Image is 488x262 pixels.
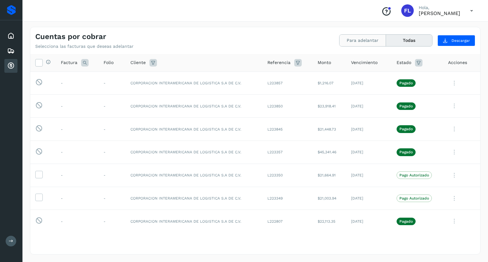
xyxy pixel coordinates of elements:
[4,29,17,43] div: Inicio
[125,118,262,141] td: CORPORACION INTERAMERICANA DE LOGISTICA S.A DE C.V.
[125,72,262,95] td: CORPORACION INTERAMERICANA DE LOGISTICA S.A DE C.V.
[262,95,313,118] td: L223850
[346,72,392,95] td: [DATE]
[35,44,134,49] p: Selecciona las facturas que deseas adelantar
[399,173,429,177] p: Pago Autorizado
[346,210,392,233] td: [DATE]
[262,210,313,233] td: L222807
[99,118,125,141] td: -
[125,95,262,118] td: CORPORACION INTERAMERICANA DE LOGISTICA S.A DE C.V.
[99,210,125,233] td: -
[399,127,413,131] p: Pagado
[351,59,378,66] span: Vencimiento
[346,141,392,164] td: [DATE]
[399,219,413,224] p: Pagado
[130,59,146,66] span: Cliente
[339,35,386,46] button: Para adelantar
[419,10,460,16] p: Fabian Lopez Calva
[99,72,125,95] td: -
[313,118,346,141] td: $21,448.73
[313,210,346,233] td: $22,113.35
[346,95,392,118] td: [DATE]
[346,187,392,210] td: [DATE]
[125,210,262,233] td: CORPORACION INTERAMERICANA DE LOGISTICA S.A DE C.V.
[419,5,460,10] p: Hola,
[56,210,99,233] td: -
[399,81,413,85] p: Pagado
[56,164,99,187] td: -
[437,35,475,46] button: Descargar
[262,72,313,95] td: L223857
[313,95,346,118] td: $23,918.41
[56,187,99,210] td: -
[262,141,313,164] td: L223357
[313,187,346,210] td: $21,003.94
[99,187,125,210] td: -
[125,164,262,187] td: CORPORACION INTERAMERICANA DE LOGISTICA S.A DE C.V.
[399,196,429,200] p: Pago Autorizado
[4,59,17,73] div: Cuentas por cobrar
[262,187,313,210] td: L223349
[4,44,17,58] div: Embarques
[99,95,125,118] td: -
[399,150,413,154] p: Pagado
[451,38,470,43] span: Descargar
[399,104,413,108] p: Pagado
[56,72,99,95] td: -
[125,187,262,210] td: CORPORACION INTERAMERICANA DE LOGISTICA S.A DE C.V.
[318,59,331,66] span: Monto
[313,141,346,164] td: $45,341.46
[267,59,290,66] span: Referencia
[448,59,467,66] span: Acciones
[313,72,346,95] td: $1,216.07
[35,32,106,41] h4: Cuentas por cobrar
[99,164,125,187] td: -
[346,164,392,187] td: [DATE]
[346,118,392,141] td: [DATE]
[56,141,99,164] td: -
[262,164,313,187] td: L223350
[386,35,432,46] button: Todas
[313,164,346,187] td: $21,664.91
[104,59,114,66] span: Folio
[56,95,99,118] td: -
[397,59,411,66] span: Estado
[99,141,125,164] td: -
[125,141,262,164] td: CORPORACION INTERAMERICANA DE LOGISTICA S.A DE C.V.
[262,118,313,141] td: L223845
[61,59,77,66] span: Factura
[56,118,99,141] td: -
